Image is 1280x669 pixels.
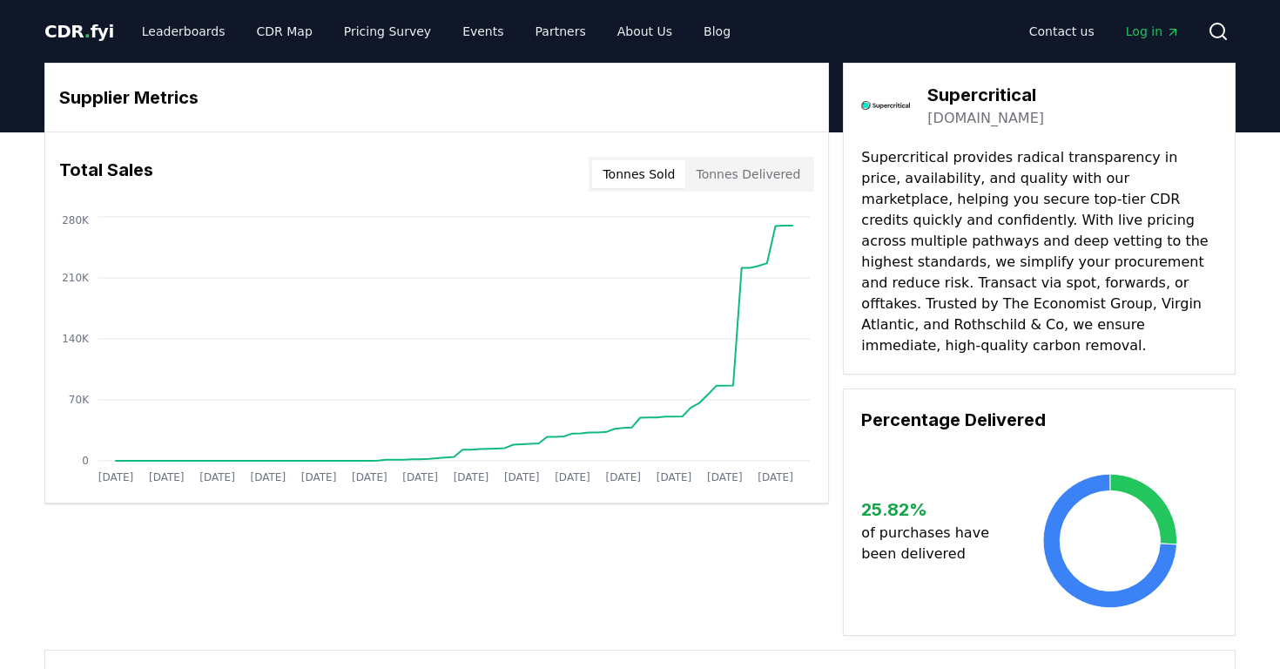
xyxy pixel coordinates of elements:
[1126,23,1180,40] span: Log in
[1112,16,1194,47] a: Log in
[82,455,89,467] tspan: 0
[927,108,1044,129] a: [DOMAIN_NAME]
[454,471,489,483] tspan: [DATE]
[758,471,793,483] tspan: [DATE]
[59,84,814,111] h3: Supplier Metrics
[522,16,600,47] a: Partners
[251,471,286,483] tspan: [DATE]
[330,16,445,47] a: Pricing Survey
[128,16,744,47] nav: Main
[199,471,235,483] tspan: [DATE]
[1015,16,1194,47] nav: Main
[1015,16,1108,47] a: Contact us
[62,272,90,284] tspan: 210K
[657,471,692,483] tspan: [DATE]
[352,471,387,483] tspan: [DATE]
[62,333,90,345] tspan: 140K
[707,471,743,483] tspan: [DATE]
[592,160,685,188] button: Tonnes Sold
[504,471,540,483] tspan: [DATE]
[44,19,114,44] a: CDR.fyi
[861,81,910,130] img: Supercritical-logo
[603,16,686,47] a: About Us
[149,471,185,483] tspan: [DATE]
[62,214,90,226] tspan: 280K
[301,471,337,483] tspan: [DATE]
[69,394,90,406] tspan: 70K
[690,16,744,47] a: Blog
[861,497,1003,523] h3: 25.82 %
[98,471,134,483] tspan: [DATE]
[927,82,1044,108] h3: Supercritical
[861,147,1217,356] p: Supercritical provides radical transparency in price, availability, and quality with our marketpl...
[555,471,590,483] tspan: [DATE]
[44,21,114,42] span: CDR fyi
[84,21,91,42] span: .
[243,16,327,47] a: CDR Map
[448,16,517,47] a: Events
[128,16,239,47] a: Leaderboards
[685,160,811,188] button: Tonnes Delivered
[402,471,438,483] tspan: [DATE]
[59,157,153,192] h3: Total Sales
[605,471,641,483] tspan: [DATE]
[861,523,1003,564] p: of purchases have been delivered
[861,407,1217,433] h3: Percentage Delivered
